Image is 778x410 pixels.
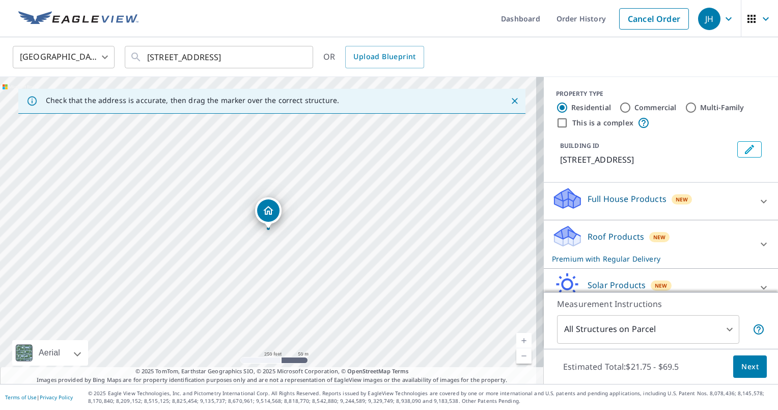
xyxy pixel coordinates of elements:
[572,118,633,128] label: This is a complex
[588,279,646,291] p: Solar Products
[571,102,611,113] label: Residential
[516,333,532,348] a: Current Level 17, Zoom In
[46,96,339,105] p: Check that the address is accurate, then drag the marker over the correct structure.
[40,394,73,401] a: Privacy Policy
[347,367,390,375] a: OpenStreetMap
[552,273,770,302] div: Solar ProductsNew
[135,367,409,376] span: © 2025 TomTom, Earthstar Geographics SIO, © 2025 Microsoft Corporation, ©
[516,348,532,364] a: Current Level 17, Zoom Out
[18,11,138,27] img: EV Logo
[345,46,424,68] a: Upload Blueprint
[556,89,766,98] div: PROPERTY TYPE
[36,340,63,366] div: Aerial
[552,187,770,216] div: Full House ProductsNew
[13,43,115,71] div: [GEOGRAPHIC_DATA]
[555,355,687,378] p: Estimated Total: $21.75 - $69.5
[619,8,689,30] a: Cancel Order
[353,50,415,63] span: Upload Blueprint
[552,224,770,264] div: Roof ProductsNewPremium with Regular Delivery
[560,153,733,166] p: [STREET_ADDRESS]
[323,46,424,68] div: OR
[698,8,720,30] div: JH
[5,394,37,401] a: Terms of Use
[255,197,282,229] div: Dropped pin, building 1, Residential property, 7212 Voyager Trl Amarillo, TX 79118
[753,323,765,336] span: Your report will include each building or structure inside the parcel boundary. In some cases, du...
[557,315,739,344] div: All Structures on Parcel
[147,43,292,71] input: Search by address or latitude-longitude
[508,94,521,108] button: Close
[737,141,762,158] button: Edit building 1
[700,102,744,113] label: Multi-Family
[741,361,759,373] span: Next
[552,253,752,264] p: Premium with Regular Delivery
[588,193,666,205] p: Full House Products
[392,367,409,375] a: Terms
[560,141,599,150] p: BUILDING ID
[88,390,773,405] p: © 2025 Eagle View Technologies, Inc. and Pictometry International Corp. All Rights Reserved. Repo...
[676,195,688,203] span: New
[557,298,765,310] p: Measurement Instructions
[733,355,767,378] button: Next
[653,233,666,241] span: New
[655,281,668,290] span: New
[5,394,73,400] p: |
[588,230,644,243] p: Roof Products
[634,102,677,113] label: Commercial
[12,340,88,366] div: Aerial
